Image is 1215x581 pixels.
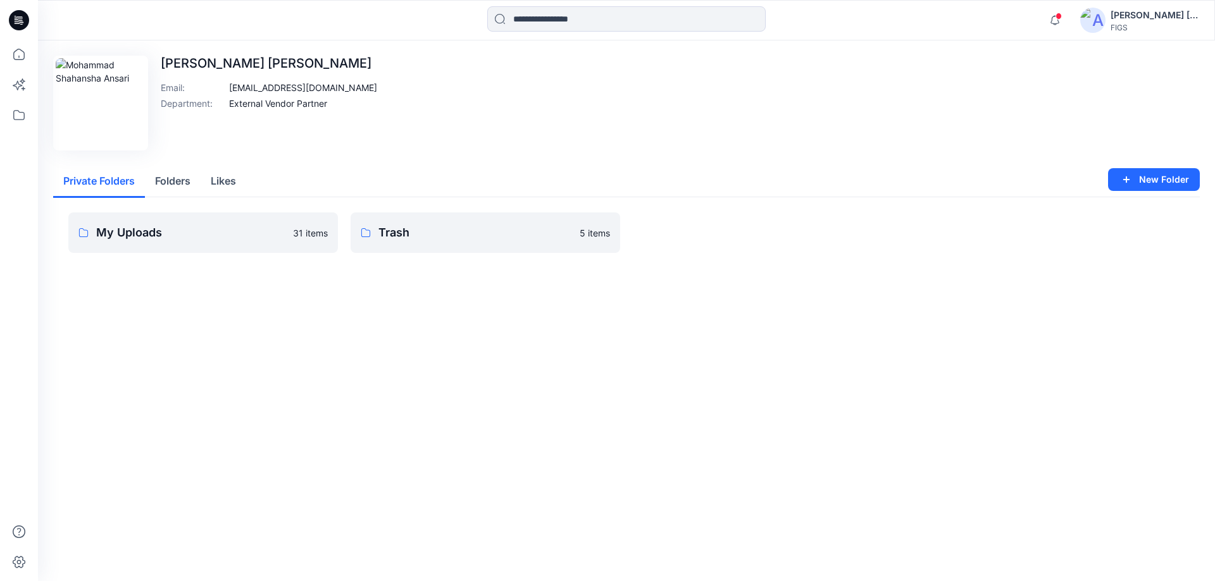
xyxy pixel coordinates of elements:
[1108,168,1200,191] button: New Folder
[161,81,224,94] p: Email :
[161,56,377,71] p: [PERSON_NAME] [PERSON_NAME]
[229,81,377,94] p: [EMAIL_ADDRESS][DOMAIN_NAME]
[293,226,328,240] p: 31 items
[56,58,146,148] img: Mohammad Shahansha Ansari
[351,212,620,253] a: Trash5 items
[1080,8,1106,33] img: avatar
[229,97,327,110] p: External Vendor Partner
[1111,8,1199,23] div: [PERSON_NAME] [PERSON_NAME]
[378,224,572,242] p: Trash
[53,166,145,198] button: Private Folders
[161,97,224,110] p: Department :
[96,224,285,242] p: My Uploads
[580,226,610,240] p: 5 items
[68,212,338,253] a: My Uploads31 items
[201,166,246,198] button: Likes
[145,166,201,198] button: Folders
[1111,23,1199,32] div: FIGS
